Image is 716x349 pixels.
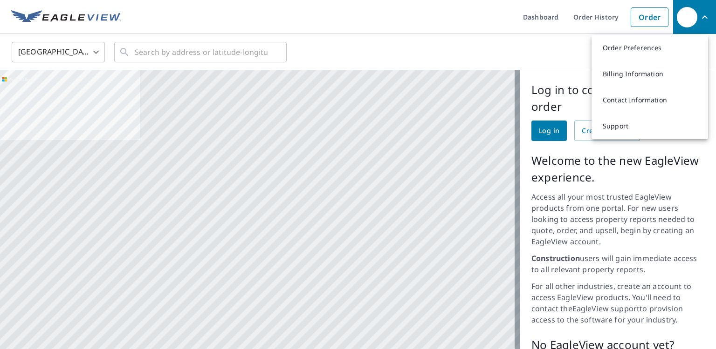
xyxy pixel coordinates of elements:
[592,87,708,113] a: Contact Information
[582,125,633,137] span: Create Account
[12,39,105,65] div: [GEOGRAPHIC_DATA]
[592,35,708,61] a: Order Preferences
[631,7,668,27] a: Order
[531,121,567,141] a: Log in
[531,253,580,263] strong: Construction
[574,121,640,141] a: Create Account
[572,303,640,314] a: EagleView support
[592,113,708,139] a: Support
[531,152,705,186] p: Welcome to the new EagleView experience.
[592,61,708,87] a: Billing Information
[531,191,705,247] p: Access all your most trusted EagleView products from one portal. For new users looking to access ...
[11,10,121,24] img: EV Logo
[539,125,559,137] span: Log in
[135,39,268,65] input: Search by address or latitude-longitude
[531,81,705,115] p: Log in to continue placing an order
[531,253,705,275] p: users will gain immediate access to all relevant property reports.
[531,281,705,325] p: For all other industries, create an account to access EagleView products. You'll need to contact ...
